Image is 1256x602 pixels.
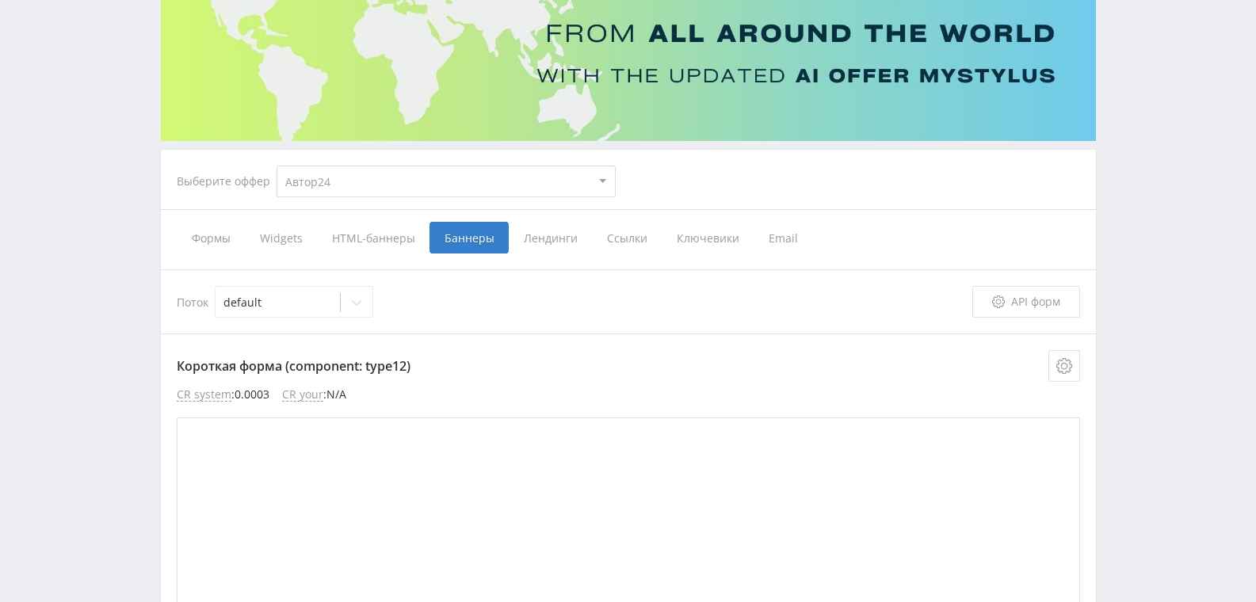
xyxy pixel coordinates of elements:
[662,222,754,253] span: Ключевики
[972,286,1080,318] a: API форм
[754,222,813,253] span: Email
[177,388,269,402] li: : 0.0003
[592,222,662,253] span: Ссылки
[177,350,1080,382] p: Короткая форма (component: type12)
[177,222,245,253] span: Формы
[177,388,231,402] span: CR system
[282,388,323,402] span: CR your
[282,388,346,402] li: : N/A
[509,222,592,253] span: Лендинги
[317,222,429,253] span: HTML-баннеры
[1011,295,1060,308] span: API форм
[429,222,509,253] span: Баннеры
[177,175,277,188] div: Выберите оффер
[245,222,317,253] span: Widgets
[177,286,972,318] div: Поток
